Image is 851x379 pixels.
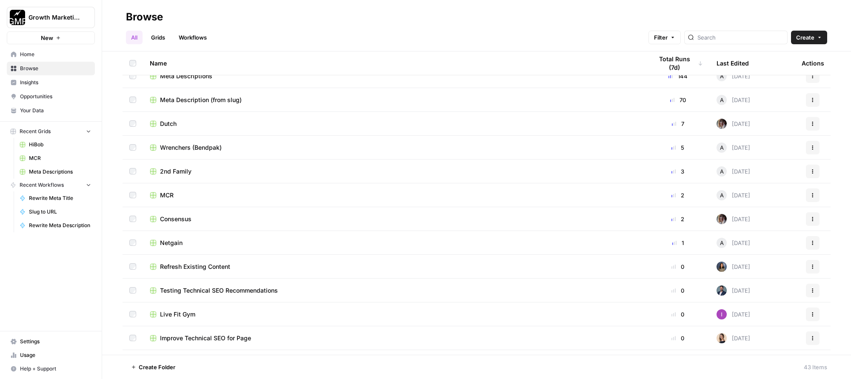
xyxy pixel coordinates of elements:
[20,65,91,72] span: Browse
[160,286,278,295] span: Testing Technical SEO Recommendations
[7,125,95,138] button: Recent Grids
[160,191,174,199] span: MCR
[150,51,639,75] div: Name
[653,51,703,75] div: Total Runs (7d)
[653,310,703,319] div: 0
[791,31,827,44] button: Create
[720,96,724,104] span: A
[717,95,750,105] div: [DATE]
[20,338,91,345] span: Settings
[653,334,703,342] div: 0
[7,90,95,103] a: Opportunities
[717,190,750,200] div: [DATE]
[16,151,95,165] a: MCR
[653,96,703,104] div: 70
[717,51,749,75] div: Last Edited
[150,96,639,104] a: Meta Description (from slug)
[150,72,639,80] a: Meta Descriptions
[20,107,91,114] span: Your Data
[29,222,91,229] span: Rewrite Meta Description
[654,33,668,42] span: Filter
[16,165,95,179] a: Meta Descriptions
[717,333,750,343] div: [DATE]
[10,10,25,25] img: Growth Marketing Pro Logo
[653,120,703,128] div: 7
[20,93,91,100] span: Opportunities
[20,79,91,86] span: Insights
[720,143,724,152] span: A
[804,363,827,371] div: 43 Items
[16,219,95,232] a: Rewrite Meta Description
[720,239,724,247] span: A
[29,13,80,22] span: Growth Marketing Pro
[126,360,180,374] button: Create Folder
[150,167,639,176] a: 2nd Family
[20,365,91,373] span: Help + Support
[20,181,64,189] span: Recent Workflows
[41,34,53,42] span: New
[7,31,95,44] button: New
[174,31,212,44] a: Workflows
[717,262,750,272] div: [DATE]
[802,51,824,75] div: Actions
[796,33,814,42] span: Create
[29,208,91,216] span: Slug to URL
[150,286,639,295] a: Testing Technical SEO Recommendations
[7,348,95,362] a: Usage
[16,205,95,219] a: Slug to URL
[717,262,727,272] img: q840ambyqsdkpt4363qgssii3vef
[648,31,681,44] button: Filter
[29,141,91,148] span: HiBob
[7,48,95,61] a: Home
[160,72,212,80] span: Meta Descriptions
[653,286,703,295] div: 0
[717,214,727,224] img: rw7z87w77s6b6ah2potetxv1z3h6
[717,119,727,129] img: rw7z87w77s6b6ah2potetxv1z3h6
[720,167,724,176] span: A
[717,309,727,319] img: m5zafh0s3d5c7chjg3kbdx05aguc
[653,215,703,223] div: 2
[717,119,750,129] div: [DATE]
[653,167,703,176] div: 3
[7,104,95,117] a: Your Data
[160,120,177,128] span: Dutch
[29,168,91,176] span: Meta Descriptions
[160,310,195,319] span: Live Fit Gym
[20,128,51,135] span: Recent Grids
[126,31,143,44] a: All
[29,194,91,202] span: Rewrite Meta Title
[717,309,750,319] div: [DATE]
[653,262,703,271] div: 0
[160,143,222,152] span: Wrenchers (Bendpak)
[16,191,95,205] a: Rewrite Meta Title
[7,335,95,348] a: Settings
[160,215,191,223] span: Consensus
[150,262,639,271] a: Refresh Existing Content
[160,262,230,271] span: Refresh Existing Content
[160,334,251,342] span: Improve Technical SEO for Page
[717,142,750,153] div: [DATE]
[717,238,750,248] div: [DATE]
[717,333,727,343] img: b862nubet8x9yyiarg6w1nyitv94
[160,96,242,104] span: Meta Description (from slug)
[653,72,703,80] div: 144
[150,120,639,128] a: Dutch
[7,179,95,191] button: Recent Workflows
[7,362,95,376] button: Help + Support
[720,72,724,80] span: A
[150,191,639,199] a: MCR
[20,51,91,58] span: Home
[150,310,639,319] a: Live Fit Gym
[150,215,639,223] a: Consensus
[139,363,175,371] span: Create Folder
[720,191,724,199] span: A
[653,239,703,247] div: 1
[717,285,750,296] div: [DATE]
[697,33,784,42] input: Search
[126,10,163,24] div: Browse
[160,167,191,176] span: 2nd Family
[717,285,727,296] img: jrd6ikup9gpyh0upjqburideahnd
[160,239,183,247] span: Netgain
[20,351,91,359] span: Usage
[16,138,95,151] a: HiBob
